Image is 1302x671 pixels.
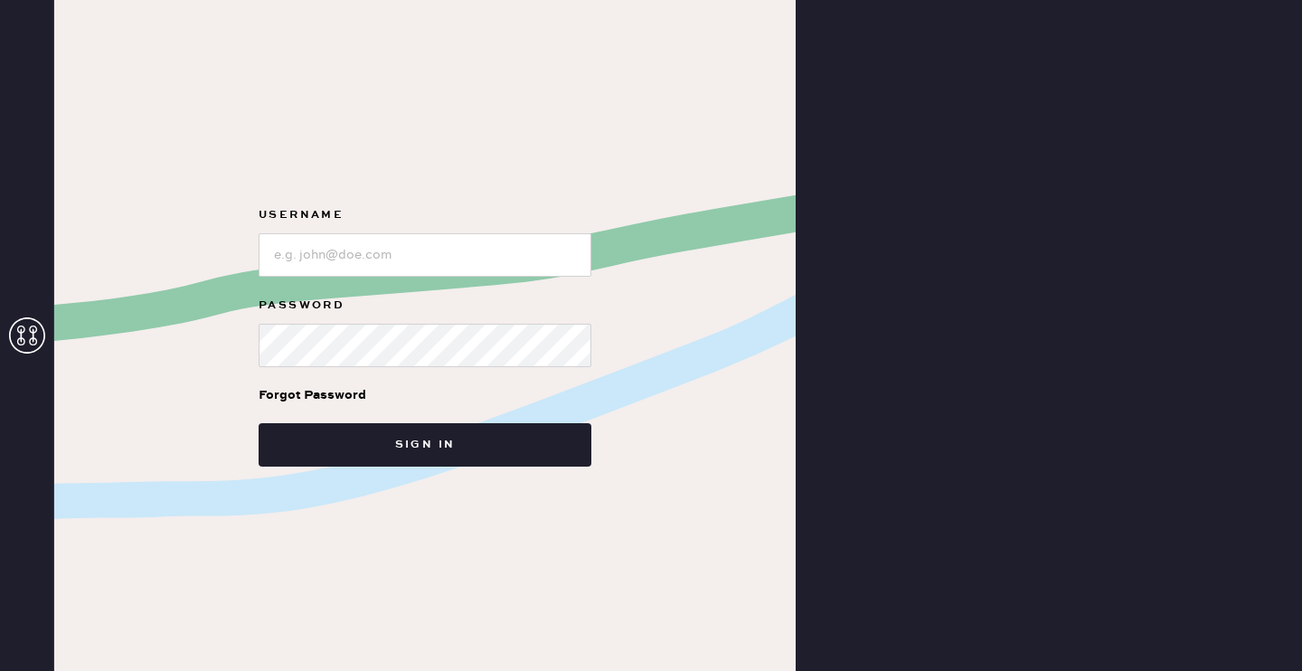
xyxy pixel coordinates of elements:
label: Password [259,295,591,317]
div: Forgot Password [259,385,366,405]
label: Username [259,204,591,226]
a: Forgot Password [259,367,366,423]
button: Sign in [259,423,591,467]
input: e.g. john@doe.com [259,233,591,277]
